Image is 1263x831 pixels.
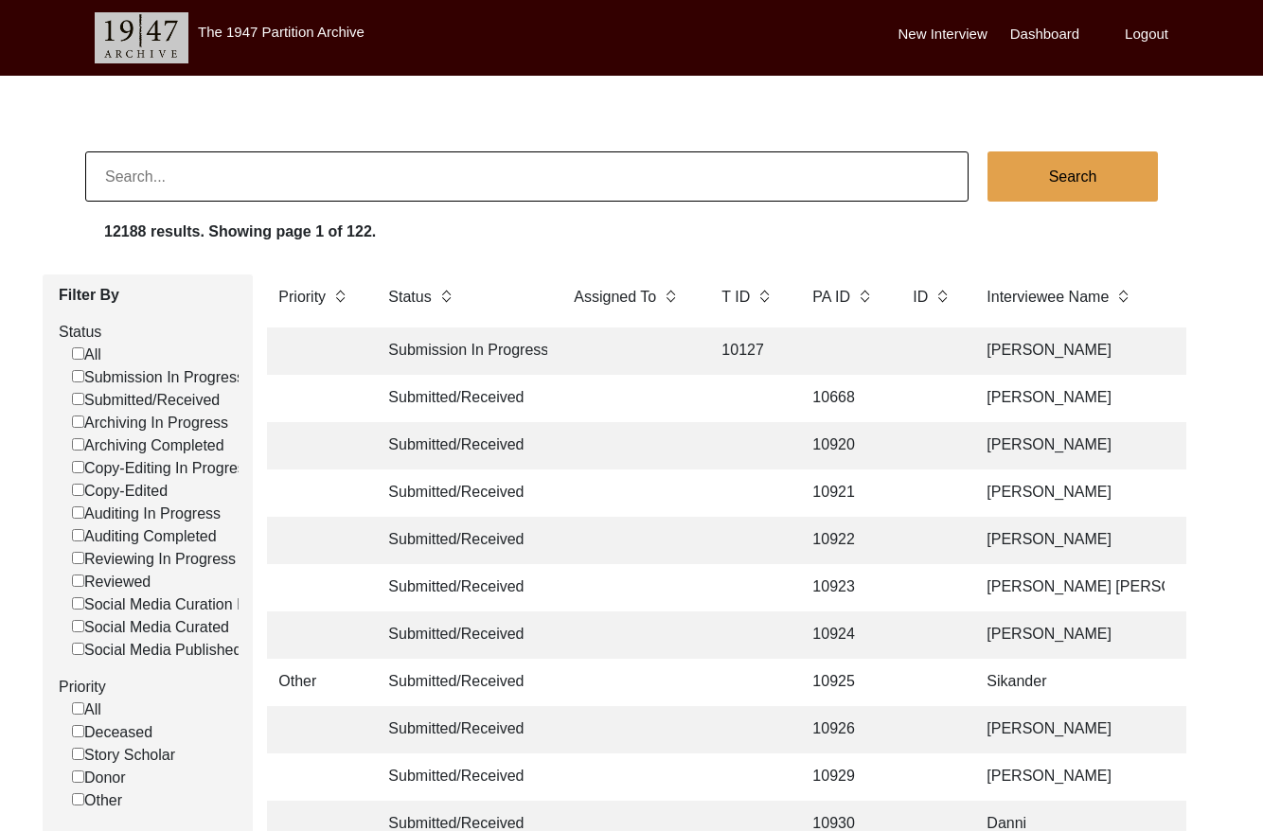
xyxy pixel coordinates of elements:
[72,793,84,805] input: Other
[72,347,84,360] input: All
[801,422,886,469] td: 10920
[278,286,326,309] label: Priority
[72,434,224,457] label: Archiving Completed
[72,366,244,389] label: Submission In Progress
[801,753,886,801] td: 10929
[59,321,239,344] label: Status
[935,286,949,307] img: sort-button.png
[85,151,969,202] input: Search...
[377,611,547,659] td: Submitted/Received
[72,457,253,480] label: Copy-Editing In Progress
[72,643,84,655] input: Social Media Published
[721,286,750,309] label: T ID
[812,286,850,309] label: PA ID
[377,422,547,469] td: Submitted/Received
[975,611,1165,659] td: [PERSON_NAME]
[72,525,217,548] label: Auditing Completed
[975,375,1165,422] td: [PERSON_NAME]
[975,469,1165,517] td: [PERSON_NAME]
[975,659,1165,706] td: Sikander
[710,327,786,375] td: 10127
[72,698,101,721] label: All
[72,503,221,525] label: Auditing In Progress
[377,706,547,753] td: Submitted/Received
[987,151,1158,202] button: Search
[72,393,84,405] input: Submitted/Received
[72,721,152,744] label: Deceased
[72,639,241,662] label: Social Media Published
[801,517,886,564] td: 10922
[72,438,84,451] input: Archiving Completed
[198,24,365,40] label: The 1947 Partition Archive
[913,286,928,309] label: ID
[388,286,431,309] label: Status
[72,702,84,715] input: All
[72,344,101,366] label: All
[95,12,188,63] img: header-logo.png
[72,370,84,382] input: Submission In Progress
[267,659,362,706] td: Other
[59,284,239,307] label: Filter By
[72,620,84,632] input: Social Media Curated
[72,789,122,812] label: Other
[439,286,453,307] img: sort-button.png
[1116,286,1130,307] img: sort-button.png
[72,529,84,541] input: Auditing Completed
[801,659,886,706] td: 10925
[801,469,886,517] td: 10921
[975,706,1165,753] td: [PERSON_NAME]
[72,748,84,760] input: Story Scholar
[72,506,84,519] input: Auditing In Progress
[72,575,84,587] input: Reviewed
[72,548,236,571] label: Reviewing In Progress
[72,593,314,616] label: Social Media Curation In Progress
[975,517,1165,564] td: [PERSON_NAME]
[377,517,547,564] td: Submitted/Received
[664,286,677,307] img: sort-button.png
[987,286,1109,309] label: Interviewee Name
[1010,24,1079,45] label: Dashboard
[377,469,547,517] td: Submitted/Received
[757,286,771,307] img: sort-button.png
[801,375,886,422] td: 10668
[72,597,84,610] input: Social Media Curation In Progress
[1125,24,1168,45] label: Logout
[72,571,151,593] label: Reviewed
[72,616,229,639] label: Social Media Curated
[72,415,84,428] input: Archiving In Progress
[377,564,547,611] td: Submitted/Received
[72,389,220,412] label: Submitted/Received
[72,461,84,473] input: Copy-Editing In Progress
[333,286,347,307] img: sort-button.png
[72,552,84,564] input: Reviewing In Progress
[377,659,547,706] td: Submitted/Received
[104,221,376,243] label: 12188 results. Showing page 1 of 122.
[72,770,84,783] input: Donor
[975,422,1165,469] td: [PERSON_NAME]
[975,753,1165,801] td: [PERSON_NAME]
[801,611,886,659] td: 10924
[59,676,239,698] label: Priority
[574,286,656,309] label: Assigned To
[975,327,1165,375] td: [PERSON_NAME]
[72,484,84,496] input: Copy-Edited
[72,480,168,503] label: Copy-Edited
[72,744,175,767] label: Story Scholar
[898,24,987,45] label: New Interview
[72,767,126,789] label: Donor
[72,412,228,434] label: Archiving In Progress
[72,725,84,737] input: Deceased
[377,375,547,422] td: Submitted/Received
[377,327,547,375] td: Submission In Progress
[858,286,871,307] img: sort-button.png
[801,564,886,611] td: 10923
[975,564,1165,611] td: [PERSON_NAME] [PERSON_NAME]
[801,706,886,753] td: 10926
[377,753,547,801] td: Submitted/Received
